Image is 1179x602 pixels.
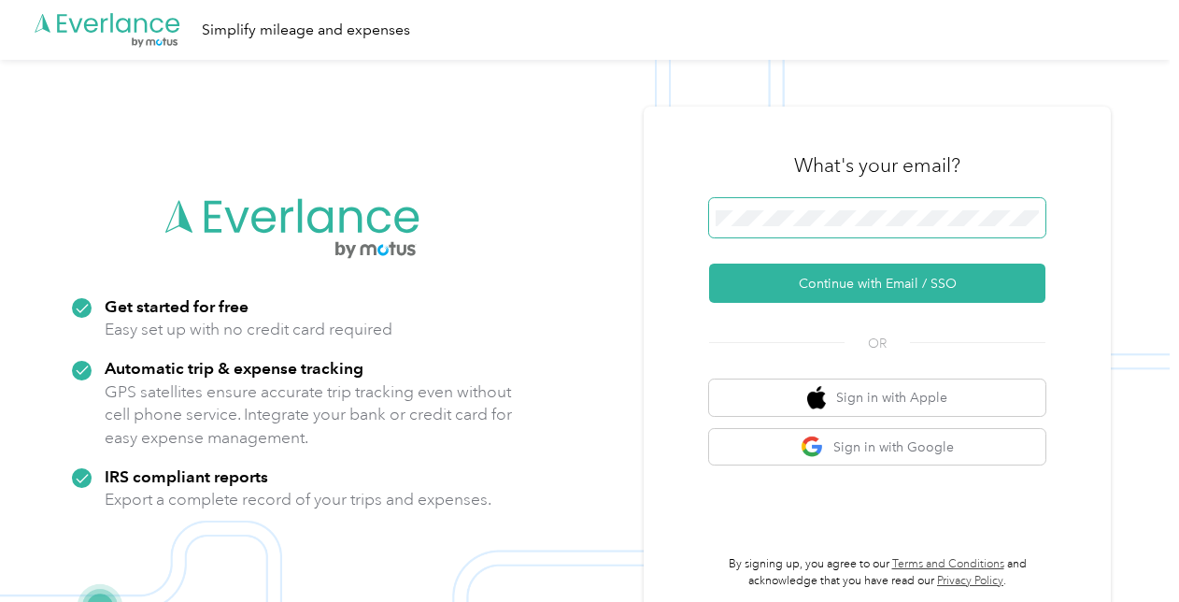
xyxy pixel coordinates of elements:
[709,380,1045,416] button: apple logoSign in with Apple
[801,436,824,459] img: google logo
[845,334,910,353] span: OR
[105,466,268,486] strong: IRS compliant reports
[709,429,1045,466] button: google logoSign in with Google
[892,557,1004,571] a: Terms and Conditions
[105,318,392,341] p: Easy set up with no credit card required
[105,488,491,511] p: Export a complete record of your trips and expenses.
[105,380,513,450] p: GPS satellites ensure accurate trip tracking even without cell phone service. Integrate your bank...
[105,358,363,378] strong: Automatic trip & expense tracking
[105,296,249,316] strong: Get started for free
[202,19,410,42] div: Simplify mileage and expenses
[709,556,1045,589] p: By signing up, you agree to our and acknowledge that you have read our .
[807,386,826,409] img: apple logo
[794,152,960,179] h3: What's your email?
[709,264,1045,303] button: Continue with Email / SSO
[937,574,1003,588] a: Privacy Policy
